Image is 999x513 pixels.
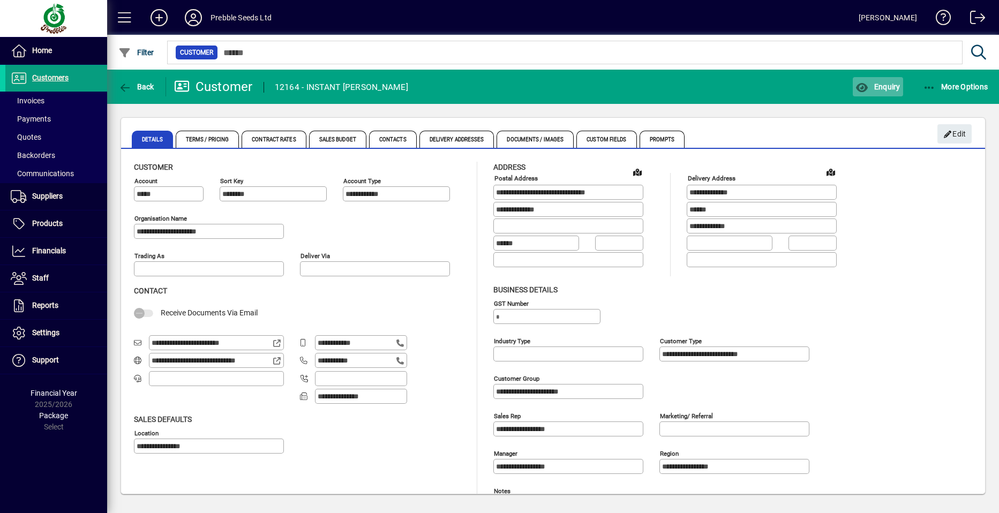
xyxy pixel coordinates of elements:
[497,131,574,148] span: Documents / Images
[494,412,521,419] mat-label: Sales rep
[32,73,69,82] span: Customers
[142,8,176,27] button: Add
[859,9,917,26] div: [PERSON_NAME]
[5,37,107,64] a: Home
[32,219,63,228] span: Products
[494,487,510,494] mat-label: Notes
[211,9,272,26] div: Prebble Seeds Ltd
[31,389,77,397] span: Financial Year
[32,328,59,337] span: Settings
[134,215,187,222] mat-label: Organisation name
[11,151,55,160] span: Backorders
[134,177,157,185] mat-label: Account
[39,411,68,420] span: Package
[5,183,107,210] a: Suppliers
[176,8,211,27] button: Profile
[116,43,157,62] button: Filter
[660,337,702,344] mat-label: Customer type
[275,79,408,96] div: 12164 - INSTANT [PERSON_NAME]
[220,177,243,185] mat-label: Sort key
[5,128,107,146] a: Quotes
[640,131,685,148] span: Prompts
[134,429,159,436] mat-label: Location
[343,177,381,185] mat-label: Account Type
[118,48,154,57] span: Filter
[118,82,154,91] span: Back
[301,252,330,260] mat-label: Deliver via
[923,82,988,91] span: More Options
[242,131,306,148] span: Contract Rates
[11,96,44,105] span: Invoices
[493,163,525,171] span: Address
[32,246,66,255] span: Financials
[5,320,107,346] a: Settings
[176,131,239,148] span: Terms / Pricing
[5,292,107,319] a: Reports
[174,78,253,95] div: Customer
[11,115,51,123] span: Payments
[494,299,529,307] mat-label: GST Number
[943,125,966,143] span: Edit
[107,77,166,96] app-page-header-button: Back
[494,374,539,382] mat-label: Customer group
[5,110,107,128] a: Payments
[32,192,63,200] span: Suppliers
[32,301,58,310] span: Reports
[32,356,59,364] span: Support
[928,2,951,37] a: Knowledge Base
[5,347,107,374] a: Support
[5,265,107,292] a: Staff
[11,133,41,141] span: Quotes
[11,169,74,178] span: Communications
[962,2,986,37] a: Logout
[116,77,157,96] button: Back
[134,286,167,295] span: Contact
[5,146,107,164] a: Backorders
[855,82,900,91] span: Enquiry
[937,124,972,144] button: Edit
[419,131,494,148] span: Delivery Addresses
[629,163,646,180] a: View on map
[5,92,107,110] a: Invoices
[161,308,258,317] span: Receive Documents Via Email
[853,77,903,96] button: Enquiry
[5,210,107,237] a: Products
[5,164,107,183] a: Communications
[576,131,636,148] span: Custom Fields
[32,274,49,282] span: Staff
[920,77,991,96] button: More Options
[134,163,173,171] span: Customer
[132,131,173,148] span: Details
[493,285,558,294] span: Business details
[32,46,52,55] span: Home
[494,337,530,344] mat-label: Industry type
[660,412,713,419] mat-label: Marketing/ Referral
[134,252,164,260] mat-label: Trading as
[369,131,417,148] span: Contacts
[5,238,107,265] a: Financials
[180,47,213,58] span: Customer
[309,131,366,148] span: Sales Budget
[494,449,517,457] mat-label: Manager
[134,415,192,424] span: Sales defaults
[660,449,679,457] mat-label: Region
[822,163,839,180] a: View on map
